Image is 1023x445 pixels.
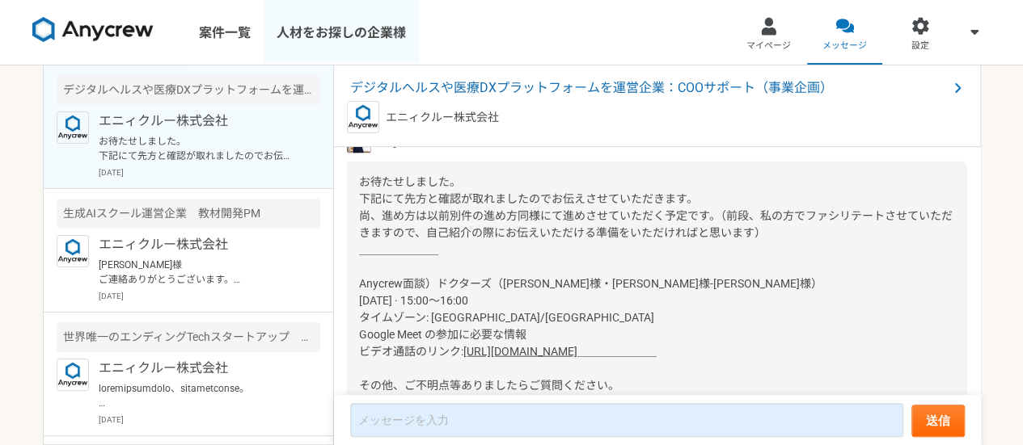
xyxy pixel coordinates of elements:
button: 送信 [911,405,965,437]
div: デジタルヘルスや医療DXプラットフォームを運営企業：COOサポート（事業企画） [57,75,320,105]
img: logo_text_blue_01.png [57,111,89,144]
p: エニィクルー株式会社 [99,235,298,254]
img: logo_text_blue_01.png [57,359,89,391]
p: エニィクルー株式会社 [386,109,499,126]
p: [DATE] [99,290,320,302]
p: [DATE] [99,414,320,426]
p: エニィクルー株式会社 [99,359,298,378]
span: お待たせしました。 下記にて先方と確認が取れましたのでお伝えさせていただきます。 尚、進め方は以前別件の進め方同様にて進めさせていただく予定です。（前段、私の方でファシリテートさせていただきます... [359,175,953,358]
span: メッセージ [822,40,867,52]
span: 設定 [911,40,929,52]
p: [DATE] [99,166,320,178]
p: loremipsumdolo、sitametconse。 adip、EliTseDDoeius49te、incididuntutla1etdoloremagnaali、enimadminimve... [99,381,298,410]
img: logo_text_blue_01.png [347,101,379,133]
a: [URL][DOMAIN_NAME] [463,345,577,358]
p: お待たせしました。 下記にて先方と確認が取れましたのでお伝えさせていただきます。 尚、進め方は以前別件の進め方同様にて進めさせていただく予定です。（前段、私の方でファシリテートさせていただきます... [99,134,298,163]
span: デジタルヘルスや医療DXプラットフォームを運営企業：COOサポート（事業企画） [350,78,948,98]
div: 世界唯一のエンディングTechスタートアップ メディア企画・事業開発 [57,322,320,352]
img: 8DqYSo04kwAAAAASUVORK5CYII= [32,17,154,43]
p: [PERSON_NAME]様 ご連絡ありがとうございます。 また日程調整ありがとうございます。 求人公開しましたのでそちらにてご連絡させていただきます。よろしくお願いいたします。 [99,258,298,287]
p: エニィクルー株式会社 [99,111,298,131]
span: マイページ [746,40,791,52]
img: logo_text_blue_01.png [57,235,89,267]
div: 生成AIスクール運営企業 教材開発PM [57,199,320,229]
